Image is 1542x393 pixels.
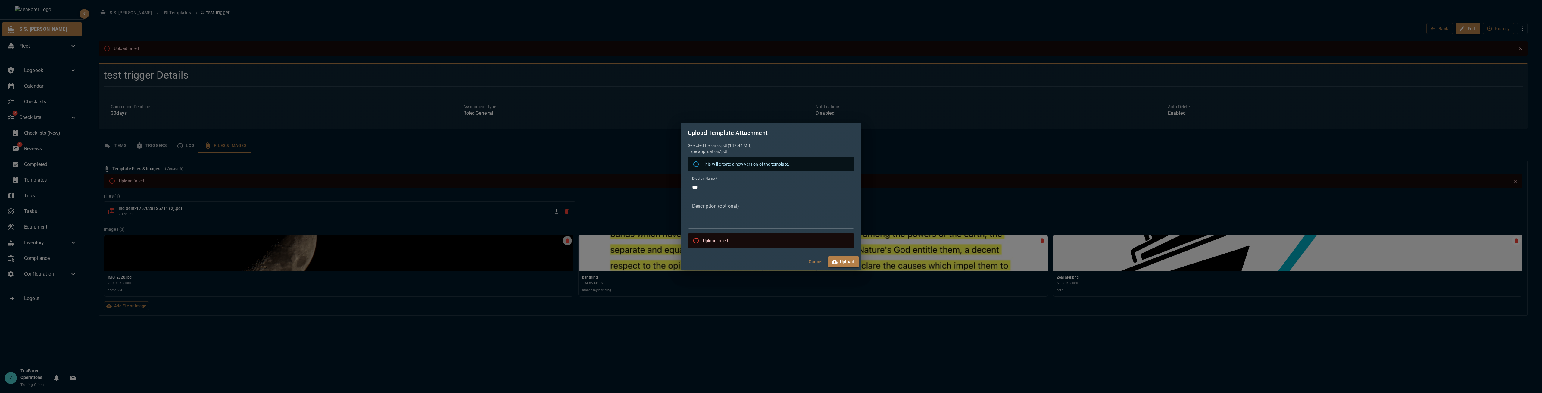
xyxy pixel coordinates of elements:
[688,142,854,148] p: Selected file: omo.pdf ( 132.44 MB )
[692,176,717,181] label: Display Name
[703,159,789,170] div: This will create a new version of the template.
[828,256,859,267] button: Upload
[681,123,861,142] h2: Upload Template Attachment
[703,235,728,246] div: Upload failed
[806,256,826,267] button: Cancel
[688,148,854,154] p: Type: application/pdf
